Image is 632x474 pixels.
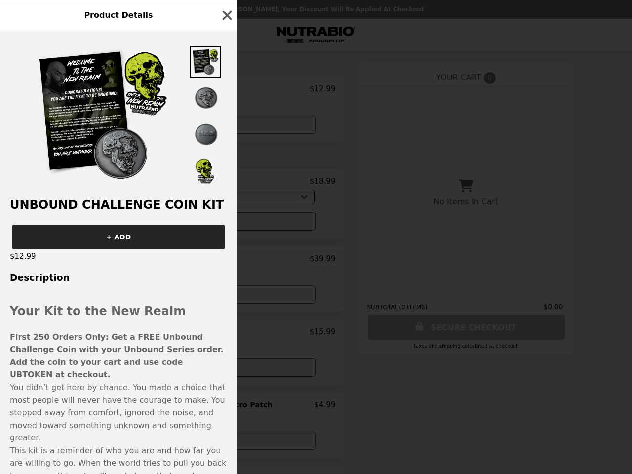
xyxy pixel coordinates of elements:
img: Thumbnail 1 [190,46,221,78]
button: + ADD [12,225,225,249]
img: Thumbnail 4 [190,156,221,187]
img: Default Title [29,40,177,188]
img: Thumbnail 2 [190,82,221,114]
h2: Your Kit to the New Realm [10,302,227,320]
span: Product Details [84,10,153,20]
img: Thumbnail 3 [190,119,221,151]
p: You didn’t get here by chance. You made a choice that most people will never have the courage to ... [10,381,227,444]
span: First 250 Orders Only: Get a FREE Unbound Challenge Coin with your Unbound Series order. Add the ... [10,332,224,380]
